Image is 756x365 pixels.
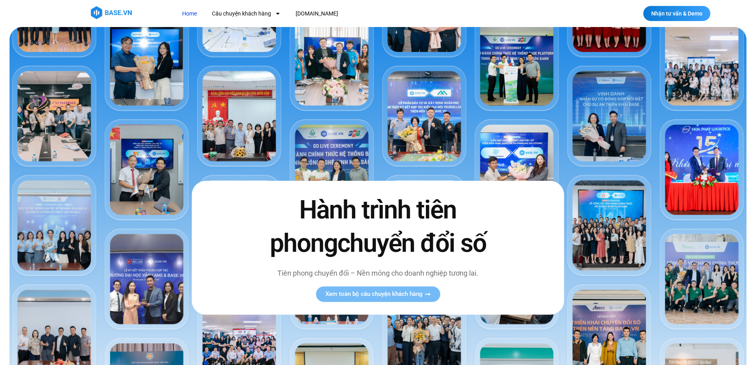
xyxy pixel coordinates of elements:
[290,6,344,21] a: [DOMAIN_NAME]
[176,6,203,21] a: Home
[337,228,486,258] span: chuyển đổi số
[651,11,702,16] span: Nhận tư vấn & Demo
[206,6,287,21] a: Câu chuyện khách hàng
[316,286,440,302] a: Xem toàn bộ câu chuyện khách hàng
[643,6,710,21] a: Nhận tư vấn & Demo
[325,291,423,297] span: Xem toàn bộ câu chuyện khách hàng
[253,268,503,278] p: Tiên phong chuyển đổi – Nền móng cho doanh nghiệp tương lai.
[253,194,503,260] h2: Hành trình tiên phong
[176,6,484,21] nav: Menu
